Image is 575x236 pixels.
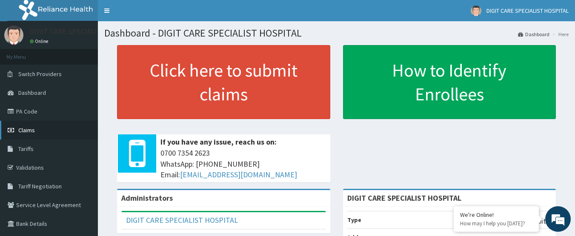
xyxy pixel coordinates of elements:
[4,26,23,45] img: User Image
[180,170,297,179] a: [EMAIL_ADDRESS][DOMAIN_NAME]
[18,182,62,190] span: Tariff Negotiation
[460,220,532,227] p: How may I help you today?
[18,70,62,78] span: Switch Providers
[117,45,330,119] a: Click here to submit claims
[471,6,481,16] img: User Image
[18,145,34,153] span: Tariffs
[550,31,569,38] li: Here
[347,216,361,224] b: Type
[126,215,238,225] a: DIGIT CARE SPECIALIST HOSPITAL
[160,137,277,147] b: If you have any issue, reach us on:
[30,38,50,44] a: Online
[486,7,569,14] span: DIGIT CARE SPECIALIST HOSPITAL
[347,193,461,203] strong: DIGIT CARE SPECIALIST HOSPITAL
[160,148,326,180] span: 0700 7354 2623 WhatsApp: [PHONE_NUMBER] Email:
[18,126,35,134] span: Claims
[343,45,556,119] a: How to Identify Enrollees
[121,193,173,203] b: Administrators
[460,211,532,219] div: We're Online!
[18,89,46,97] span: Dashboard
[104,28,569,39] h1: Dashboard - DIGIT CARE SPECIALIST HOSPITAL
[30,28,141,35] p: DIGIT CARE SPECIALIST HOSPITAL
[518,31,549,38] a: Dashboard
